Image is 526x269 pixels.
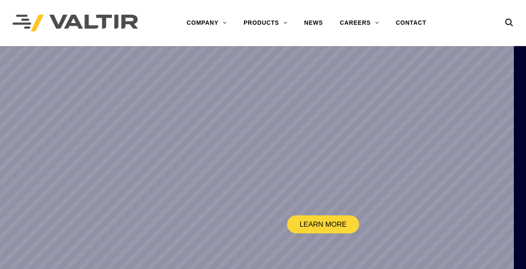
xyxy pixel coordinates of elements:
[296,15,331,31] a: NEWS
[178,15,235,31] a: COMPANY
[235,15,296,31] a: PRODUCTS
[287,215,359,233] a: LEARN MORE
[331,15,387,31] a: CAREERS
[13,15,138,32] img: Valtir
[387,15,435,31] a: CONTACT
